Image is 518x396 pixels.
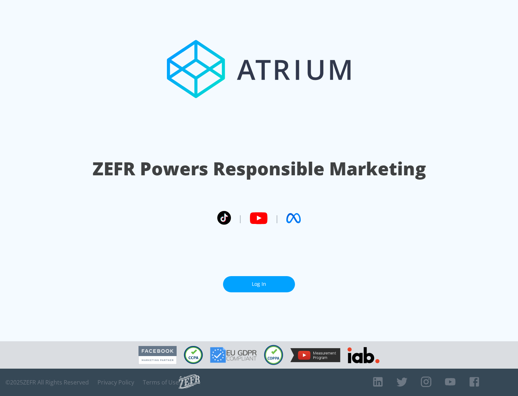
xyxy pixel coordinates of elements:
h1: ZEFR Powers Responsible Marketing [92,156,426,181]
img: IAB [347,347,380,363]
img: Facebook Marketing Partner [138,346,177,364]
a: Privacy Policy [97,379,134,386]
a: Log In [223,276,295,292]
span: © 2025 ZEFR All Rights Reserved [5,379,89,386]
img: GDPR Compliant [210,347,257,363]
span: | [238,213,242,224]
img: YouTube Measurement Program [290,348,340,362]
img: COPPA Compliant [264,345,283,365]
a: Terms of Use [143,379,179,386]
span: | [275,213,279,224]
img: CCPA Compliant [184,346,203,364]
